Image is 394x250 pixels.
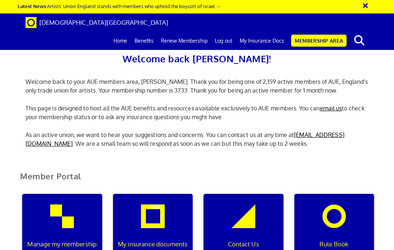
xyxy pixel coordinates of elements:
[236,32,288,50] a: My Insurance Docs
[20,130,374,148] p: As an active union, we want to hear your suggestions and concerns. You can contact us at any time...
[20,13,174,32] a: Brand [DEMOGRAPHIC_DATA][GEOGRAPHIC_DATA]
[211,32,236,50] a: Log out
[131,32,157,50] a: Benefits
[18,3,47,9] strong: Latest News:
[26,239,98,249] p: Manage my membership
[157,32,211,50] a: Renew Membership
[26,131,344,147] a: [EMAIL_ADDRESS][DOMAIN_NAME]
[15,172,379,190] h2: Member Portal
[320,105,342,112] a: email us
[348,33,370,48] button: search
[298,239,370,249] p: Rule Book
[20,51,374,66] h2: Welcome back [PERSON_NAME]!
[20,104,374,121] p: This page is designed to host all the AUE benefits and resources available exclusively to AUE mem...
[291,35,347,47] a: Membership Area
[18,3,221,9] a: Latest News:Artists’ Union England stands with members who uphold the boycott of Israel →
[20,77,374,95] p: Welcome back to your AUE members area, [PERSON_NAME]. Thank you for being one of 2,159 active mem...
[110,32,131,50] a: Home
[117,239,189,249] p: My insurance documents
[208,239,279,249] p: Contact Us
[39,19,168,26] span: [DEMOGRAPHIC_DATA][GEOGRAPHIC_DATA]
